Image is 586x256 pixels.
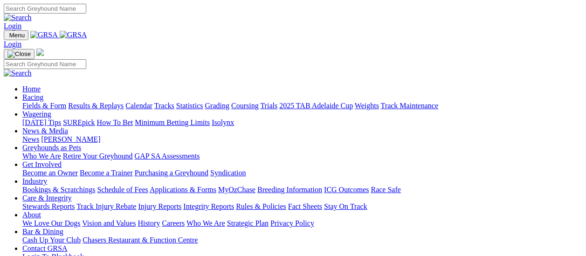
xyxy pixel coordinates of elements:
[212,118,234,126] a: Isolynx
[82,219,136,227] a: Vision and Values
[76,202,136,210] a: Track Injury Rebate
[371,186,400,194] a: Race Safe
[324,202,367,210] a: Stay On Track
[22,127,68,135] a: News & Media
[22,236,582,244] div: Bar & Dining
[138,219,160,227] a: History
[22,135,39,143] a: News
[22,202,582,211] div: Care & Integrity
[210,169,246,177] a: Syndication
[97,118,133,126] a: How To Bet
[30,31,58,39] img: GRSA
[279,102,353,110] a: 2025 TAB Adelaide Cup
[4,4,86,14] input: Search
[236,202,286,210] a: Rules & Policies
[22,186,95,194] a: Bookings & Scratchings
[22,169,78,177] a: Become an Owner
[22,152,582,160] div: Greyhounds as Pets
[218,186,255,194] a: MyOzChase
[22,228,63,235] a: Bar & Dining
[60,31,87,39] img: GRSA
[22,135,582,144] div: News & Media
[288,202,322,210] a: Fact Sheets
[4,69,32,77] img: Search
[4,14,32,22] img: Search
[22,169,582,177] div: Get Involved
[154,102,174,110] a: Tracks
[4,22,21,30] a: Login
[186,219,225,227] a: Who We Are
[7,50,31,58] img: Close
[22,219,80,227] a: We Love Our Dogs
[4,59,86,69] input: Search
[22,93,43,101] a: Racing
[80,169,133,177] a: Become a Trainer
[231,102,259,110] a: Coursing
[355,102,379,110] a: Weights
[138,202,181,210] a: Injury Reports
[22,236,81,244] a: Cash Up Your Club
[22,186,582,194] div: Industry
[22,110,51,118] a: Wagering
[22,118,61,126] a: [DATE] Tips
[205,102,229,110] a: Grading
[22,194,72,202] a: Care & Integrity
[22,211,41,219] a: About
[22,160,62,168] a: Get Involved
[4,49,34,59] button: Toggle navigation
[22,219,582,228] div: About
[135,118,210,126] a: Minimum Betting Limits
[68,102,124,110] a: Results & Replays
[125,102,152,110] a: Calendar
[22,177,47,185] a: Industry
[22,152,61,160] a: Who We Are
[97,186,148,194] a: Schedule of Fees
[257,186,322,194] a: Breeding Information
[22,118,582,127] div: Wagering
[63,118,95,126] a: SUREpick
[381,102,438,110] a: Track Maintenance
[22,244,67,252] a: Contact GRSA
[176,102,203,110] a: Statistics
[183,202,234,210] a: Integrity Reports
[22,202,75,210] a: Stewards Reports
[41,135,100,143] a: [PERSON_NAME]
[9,32,25,39] span: Menu
[150,186,216,194] a: Applications & Forms
[83,236,198,244] a: Chasers Restaurant & Function Centre
[22,85,41,93] a: Home
[270,219,314,227] a: Privacy Policy
[36,48,44,56] img: logo-grsa-white.png
[260,102,277,110] a: Trials
[135,169,208,177] a: Purchasing a Greyhound
[22,102,66,110] a: Fields & Form
[22,102,582,110] div: Racing
[162,219,185,227] a: Careers
[227,219,269,227] a: Strategic Plan
[4,40,21,48] a: Login
[135,152,200,160] a: GAP SA Assessments
[63,152,133,160] a: Retire Your Greyhound
[4,30,28,40] button: Toggle navigation
[22,144,81,152] a: Greyhounds as Pets
[324,186,369,194] a: ICG Outcomes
